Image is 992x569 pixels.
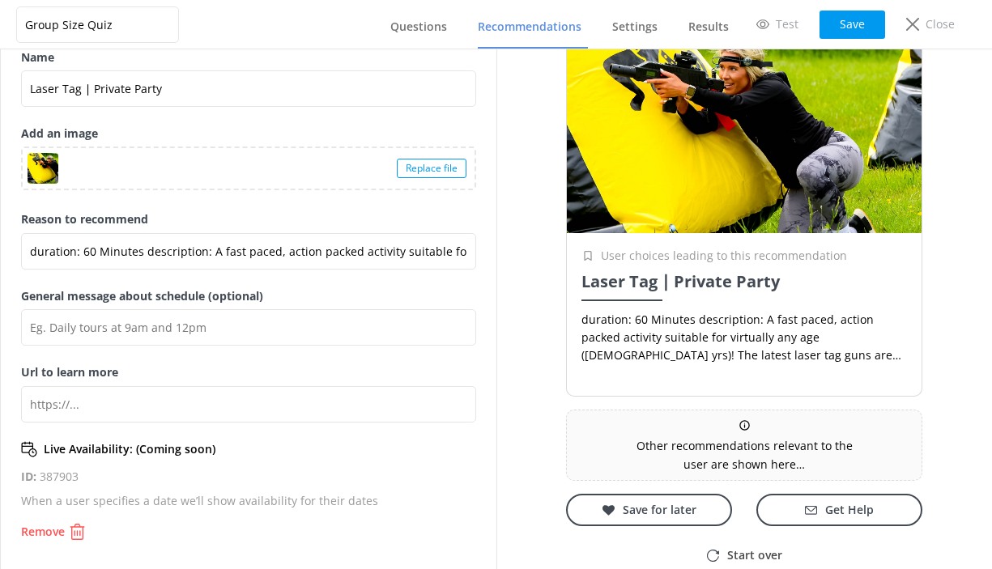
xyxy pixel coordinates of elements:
p: Remove [21,526,65,537]
p: duration: 60 Minutes description: A fast paced, action packed activity suitable for virtually any... [581,311,907,365]
a: Test [745,11,810,38]
input: Eg. Tour A [21,70,476,107]
p: Live Availability: (Coming soon) [44,440,215,458]
p: 387903 [21,468,476,486]
p: User choices leading to this recommendation [601,247,847,265]
p: Test [776,15,798,33]
button: Get Help [756,494,922,526]
label: General message about schedule (optional) [21,287,476,305]
label: Reason to recommend [21,210,476,228]
button: Save for later [566,494,732,526]
p: Close [926,15,955,33]
button: Remove [21,524,476,540]
h3: Laser Tag ∣ Private Party [581,272,907,291]
label: Name [21,49,476,66]
span: Questions [390,19,447,35]
b: ID: [21,469,36,484]
span: Settings [612,19,658,35]
div: Replace file [397,159,466,178]
p: Other recommendations relevant to the user are shown here… [624,437,865,473]
label: Add an image [21,125,476,142]
input: https://... [21,386,476,423]
label: Url to learn more [21,363,476,381]
p: When a user specifies a date we’ll show availability for their dates [21,492,476,510]
span: Results [688,19,729,35]
input: Eg. Daily tours at 9am and 12pm [21,309,476,346]
button: Save [820,11,885,39]
span: Recommendations [478,19,581,35]
img: MaLPWstOTYq2vrMMV9E5 [567,39,922,233]
input: Eg. Great for kids [21,233,476,270]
